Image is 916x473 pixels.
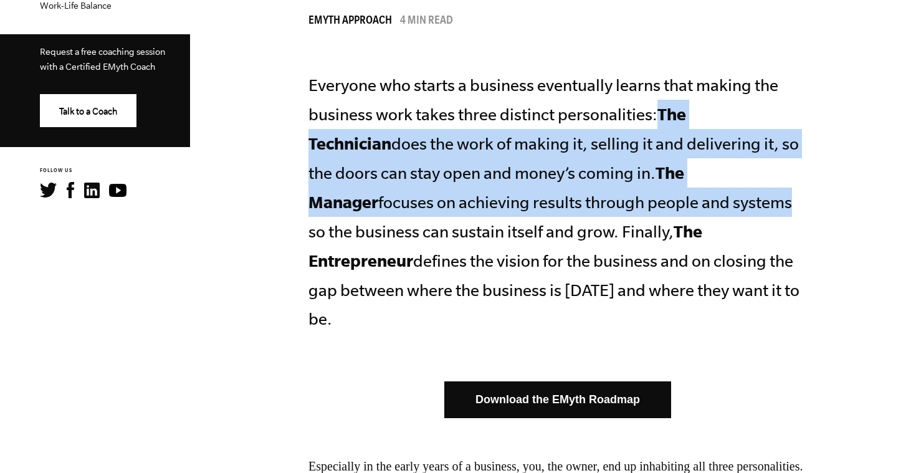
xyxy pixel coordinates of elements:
[308,16,398,28] a: EMyth Approach
[400,16,453,28] p: 4 min read
[854,413,916,473] iframe: Chat Widget
[40,94,136,127] a: Talk to a Coach
[40,1,112,11] a: Work-Life Balance
[308,16,392,28] span: EMyth Approach
[308,71,807,333] p: Everyone who starts a business eventually learns that making the business work takes three distin...
[40,183,57,198] img: Twitter
[40,167,190,175] h6: FOLLOW US
[109,184,126,197] img: YouTube
[444,381,671,418] a: Download the EMyth Roadmap
[67,182,74,198] img: Facebook
[84,183,100,198] img: LinkedIn
[40,44,170,74] p: Request a free coaching session with a Certified EMyth Coach
[59,107,117,117] span: Talk to a Coach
